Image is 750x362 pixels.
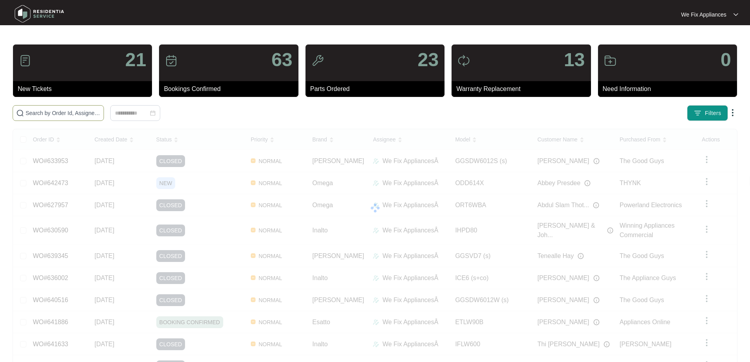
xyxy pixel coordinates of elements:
p: New Tickets [18,84,152,94]
img: filter icon [694,109,702,117]
button: filter iconFilters [687,105,728,121]
img: icon [604,54,617,67]
p: Bookings Confirmed [164,84,298,94]
p: Parts Ordered [310,84,444,94]
img: search-icon [16,109,24,117]
img: icon [165,54,178,67]
img: dropdown arrow [733,13,738,17]
p: We Fix Appliances [681,11,726,19]
img: residentia service logo [12,2,67,26]
img: dropdown arrow [728,108,737,117]
p: 23 [418,50,439,69]
img: icon [311,54,324,67]
p: 21 [125,50,146,69]
img: icon [19,54,31,67]
p: Need Information [603,84,737,94]
p: 13 [564,50,585,69]
p: Warranty Replacement [456,84,591,94]
input: Search by Order Id, Assignee Name, Customer Name, Brand and Model [26,109,100,117]
p: 0 [720,50,731,69]
p: 63 [271,50,292,69]
span: Filters [705,109,721,117]
img: icon [457,54,470,67]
